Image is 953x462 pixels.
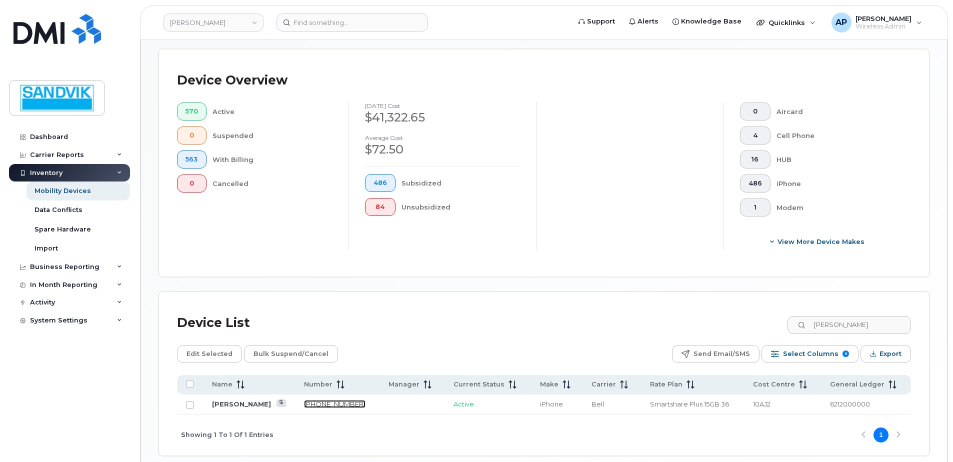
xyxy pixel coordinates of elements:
[571,11,622,31] a: Support
[373,203,387,211] span: 84
[740,232,895,250] button: View More Device Makes
[212,380,232,389] span: Name
[373,179,387,187] span: 486
[824,12,929,32] div: Annette Panzani
[177,345,242,363] button: Edit Selected
[681,16,741,26] span: Knowledge Base
[276,399,286,407] a: View Last Bill
[830,380,884,389] span: General Ledger
[177,67,287,93] div: Device Overview
[181,427,273,442] span: Showing 1 To 1 Of 1 Entries
[787,316,911,334] input: Search Device List ...
[587,16,615,26] span: Support
[185,131,198,139] span: 0
[304,400,365,408] a: [PHONE_NUMBER]
[879,346,901,361] span: Export
[740,198,770,216] button: 1
[761,345,858,363] button: Select Columns 9
[776,174,895,192] div: iPhone
[185,179,198,187] span: 0
[753,380,795,389] span: Cost Centre
[591,380,616,389] span: Carrier
[244,345,338,363] button: Bulk Suspend/Cancel
[453,380,504,389] span: Current Status
[749,12,822,32] div: Quicklinks
[776,102,895,120] div: Aircard
[365,109,520,126] div: $41,322.65
[177,174,206,192] button: 0
[665,11,748,31] a: Knowledge Base
[776,198,895,216] div: Modem
[212,102,333,120] div: Active
[748,179,762,187] span: 486
[177,150,206,168] button: 563
[650,380,682,389] span: Rate Plan
[637,16,658,26] span: Alerts
[776,150,895,168] div: HUB
[835,16,847,28] span: AP
[540,400,563,408] span: iPhone
[740,126,770,144] button: 4
[540,380,558,389] span: Make
[740,174,770,192] button: 486
[873,427,888,442] button: Page 1
[855,22,911,30] span: Wireless Admin
[650,400,729,408] span: Smartshare Plus 15GB 36
[740,102,770,120] button: 0
[365,198,395,216] button: 84
[748,203,762,211] span: 1
[748,107,762,115] span: 0
[453,400,474,408] span: Active
[365,102,520,109] h4: [DATE] cost
[860,345,911,363] button: Export
[776,126,895,144] div: Cell Phone
[388,380,419,389] span: Manager
[212,126,333,144] div: Suspended
[212,150,333,168] div: With Billing
[401,174,520,192] div: Subsidized
[212,174,333,192] div: Cancelled
[693,346,750,361] span: Send Email/SMS
[177,310,250,336] div: Device List
[185,107,198,115] span: 570
[304,380,332,389] span: Number
[842,350,849,357] span: 9
[591,400,604,408] span: Bell
[672,345,759,363] button: Send Email/SMS
[365,141,520,158] div: $72.50
[212,400,271,408] a: [PERSON_NAME]
[768,18,805,26] span: Quicklinks
[777,237,864,246] span: View More Device Makes
[830,400,870,408] span: 6212000000
[753,400,770,408] span: 10AJ2
[748,131,762,139] span: 4
[783,346,838,361] span: Select Columns
[365,134,520,141] h4: Average cost
[177,126,206,144] button: 0
[276,13,428,31] input: Find something...
[365,174,395,192] button: 486
[253,346,328,361] span: Bulk Suspend/Cancel
[177,102,206,120] button: 570
[622,11,665,31] a: Alerts
[855,14,911,22] span: [PERSON_NAME]
[185,155,198,163] span: 563
[163,13,263,31] a: Sandvik Tamrock
[186,346,232,361] span: Edit Selected
[740,150,770,168] button: 16
[401,198,520,216] div: Unsubsidized
[748,155,762,163] span: 16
